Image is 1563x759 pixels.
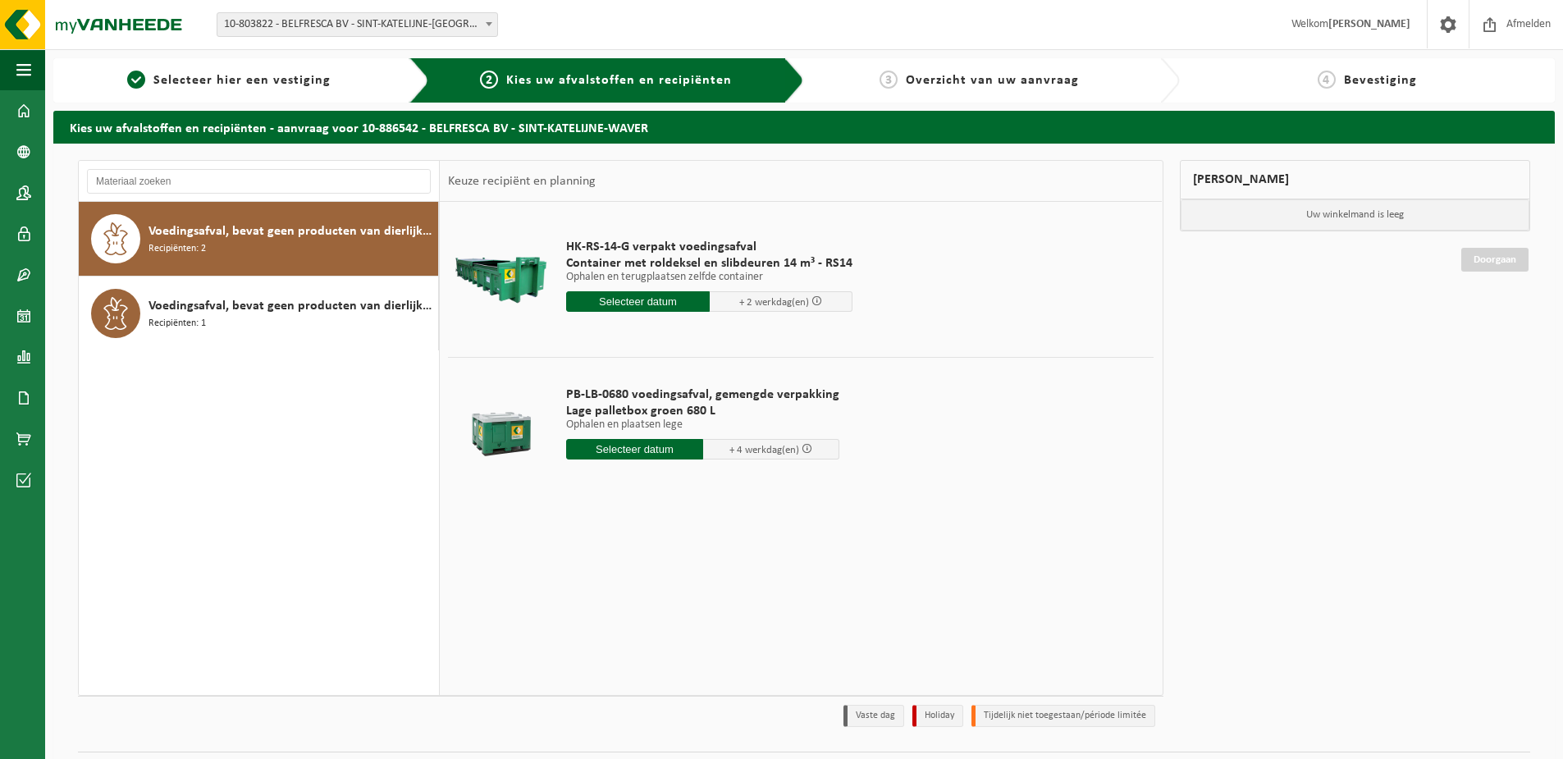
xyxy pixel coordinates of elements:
[1461,248,1529,272] a: Doorgaan
[739,297,809,308] span: + 2 werkdag(en)
[217,12,498,37] span: 10-803822 - BELFRESCA BV - SINT-KATELIJNE-WAVER
[62,71,396,90] a: 1Selecteer hier een vestiging
[906,74,1079,87] span: Overzicht van uw aanvraag
[506,74,732,87] span: Kies uw afvalstoffen en recipiënten
[153,74,331,87] span: Selecteer hier een vestiging
[440,161,604,202] div: Keuze recipiënt en planning
[566,272,852,283] p: Ophalen en terugplaatsen zelfde container
[566,239,852,255] span: HK-RS-14-G verpakt voedingsafval
[566,439,703,460] input: Selecteer datum
[127,71,145,89] span: 1
[566,291,710,312] input: Selecteer datum
[1318,71,1336,89] span: 4
[880,71,898,89] span: 3
[87,169,431,194] input: Materiaal zoeken
[1344,74,1417,87] span: Bevestiging
[149,241,206,257] span: Recipiënten: 2
[79,277,439,350] button: Voedingsafval, bevat geen producten van dierlijke oorsprong, onverpakt Recipiënten: 1
[480,71,498,89] span: 2
[566,419,839,431] p: Ophalen en plaatsen lege
[971,705,1155,727] li: Tijdelijk niet toegestaan/période limitée
[217,13,497,36] span: 10-803822 - BELFRESCA BV - SINT-KATELIJNE-WAVER
[149,222,434,241] span: Voedingsafval, bevat geen producten van dierlijke oorsprong, gemengde verpakking (exclusief glas)
[79,202,439,277] button: Voedingsafval, bevat geen producten van dierlijke oorsprong, gemengde verpakking (exclusief glas)...
[729,445,799,455] span: + 4 werkdag(en)
[912,705,963,727] li: Holiday
[843,705,904,727] li: Vaste dag
[1328,18,1410,30] strong: [PERSON_NAME]
[566,386,839,403] span: PB-LB-0680 voedingsafval, gemengde verpakking
[1181,199,1530,231] p: Uw winkelmand is leeg
[53,111,1555,143] h2: Kies uw afvalstoffen en recipiënten - aanvraag voor 10-886542 - BELFRESCA BV - SINT-KATELIJNE-WAVER
[566,403,839,419] span: Lage palletbox groen 680 L
[1180,160,1531,199] div: [PERSON_NAME]
[149,316,206,331] span: Recipiënten: 1
[149,296,434,316] span: Voedingsafval, bevat geen producten van dierlijke oorsprong, onverpakt
[566,255,852,272] span: Container met roldeksel en slibdeuren 14 m³ - RS14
